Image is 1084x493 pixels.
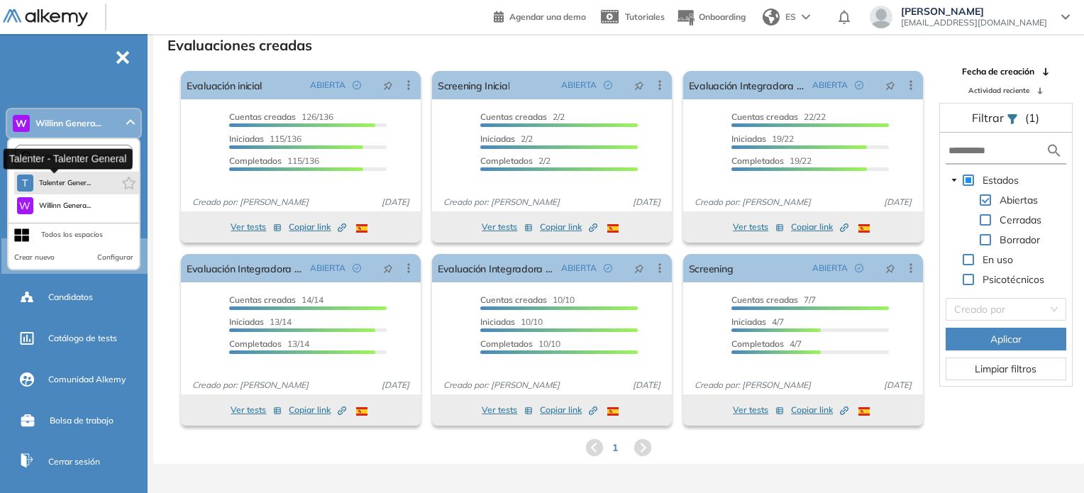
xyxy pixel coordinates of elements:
[1025,109,1039,126] span: (1)
[634,79,644,91] span: pushpin
[689,196,817,209] span: Creado por: [PERSON_NAME]
[878,379,917,392] span: [DATE]
[980,271,1047,288] span: Psicotécnicos
[480,338,560,349] span: 10/10
[289,218,346,236] button: Copiar link
[607,407,619,416] img: ESP
[627,196,666,209] span: [DATE]
[731,155,784,166] span: Completados
[48,332,117,345] span: Catálogo de tests
[676,2,746,33] button: Onboarding
[855,264,863,272] span: check-circle
[763,9,780,26] img: world
[878,196,917,209] span: [DATE]
[14,252,55,263] button: Crear nuevo
[480,338,533,349] span: Completados
[48,291,93,304] span: Candidatos
[289,404,346,416] span: Copiar link
[383,262,393,274] span: pushpin
[1013,425,1084,493] div: Widget de chat
[540,404,597,416] span: Copiar link
[187,196,314,209] span: Creado por: [PERSON_NAME]
[48,373,126,386] span: Comunidad Alkemy
[561,262,597,275] span: ABIERTA
[731,316,766,327] span: Iniciadas
[19,200,31,211] span: W
[972,111,1007,125] span: Filtrar
[785,11,796,23] span: ES
[855,81,863,89] span: check-circle
[22,177,28,189] span: T
[229,316,292,327] span: 13/14
[802,14,810,20] img: arrow
[561,79,597,92] span: ABIERTA
[229,294,296,305] span: Cuentas creadas
[229,155,319,166] span: 115/136
[376,379,415,392] span: [DATE]
[731,111,826,122] span: 22/22
[310,262,345,275] span: ABIERTA
[229,338,282,349] span: Completados
[983,174,1019,187] span: Estados
[540,401,597,419] button: Copiar link
[231,218,282,236] button: Ver tests
[480,111,565,122] span: 2/2
[372,74,404,96] button: pushpin
[983,273,1044,286] span: Psicotécnicos
[901,17,1047,28] span: [EMAIL_ADDRESS][DOMAIN_NAME]
[946,358,1066,380] button: Limpiar filtros
[983,253,1013,266] span: En uso
[383,79,393,91] span: pushpin
[41,229,103,240] div: Todos los espacios
[480,294,575,305] span: 10/10
[1046,142,1063,160] img: search icon
[875,74,906,96] button: pushpin
[997,211,1044,228] span: Cerradas
[627,379,666,392] span: [DATE]
[438,196,565,209] span: Creado por: [PERSON_NAME]
[812,262,848,275] span: ABIERTA
[39,200,92,211] span: Willinn Genera...
[791,401,848,419] button: Copiar link
[372,257,404,279] button: pushpin
[353,81,361,89] span: check-circle
[997,231,1043,248] span: Borrador
[482,218,533,236] button: Ver tests
[482,401,533,419] button: Ver tests
[353,264,361,272] span: check-circle
[229,316,264,327] span: Iniciadas
[229,111,296,122] span: Cuentas creadas
[480,155,533,166] span: Completados
[990,331,1022,347] span: Aplicar
[997,192,1041,209] span: Abiertas
[791,221,848,233] span: Copiar link
[16,118,27,129] span: W
[480,133,533,144] span: 2/2
[229,294,323,305] span: 14/14
[438,379,565,392] span: Creado por: [PERSON_NAME]
[97,252,133,263] button: Configurar
[858,407,870,416] img: ESP
[625,11,665,22] span: Tutoriales
[231,401,282,419] button: Ver tests
[1000,233,1040,246] span: Borrador
[229,133,302,144] span: 115/136
[885,79,895,91] span: pushpin
[480,294,547,305] span: Cuentas creadas
[480,111,547,122] span: Cuentas creadas
[901,6,1047,17] span: [PERSON_NAME]
[699,11,746,22] span: Onboarding
[791,404,848,416] span: Copiar link
[968,85,1029,96] span: Actividad reciente
[731,316,784,327] span: 4/7
[980,251,1016,268] span: En uso
[540,218,597,236] button: Copiar link
[980,172,1022,189] span: Estados
[612,441,618,455] span: 1
[634,262,644,274] span: pushpin
[731,155,812,166] span: 19/22
[356,224,367,233] img: ESP
[310,79,345,92] span: ABIERTA
[289,401,346,419] button: Copiar link
[480,133,515,144] span: Iniciadas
